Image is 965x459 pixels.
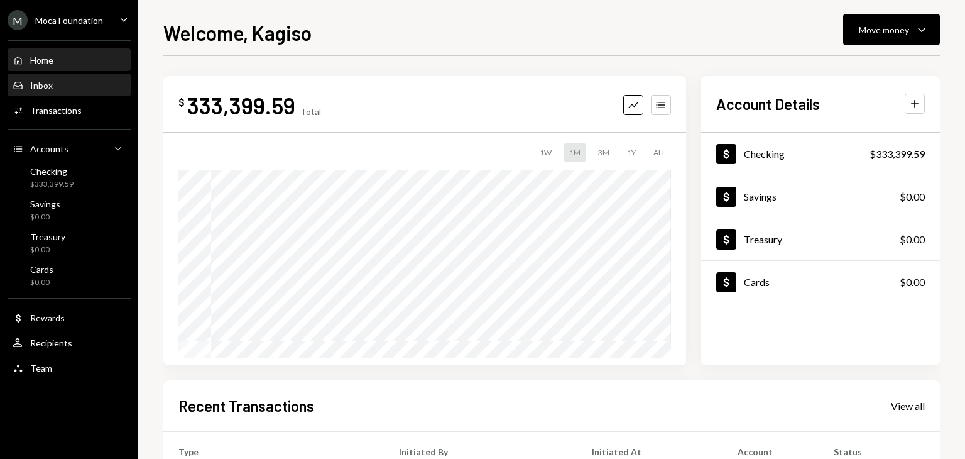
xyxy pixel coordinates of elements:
div: $0.00 [900,189,925,204]
div: Savings [30,199,60,209]
div: Recipients [30,338,72,348]
div: Rewards [30,312,65,323]
div: 1W [535,143,557,162]
button: Move money [843,14,940,45]
a: Accounts [8,137,131,160]
a: Treasury$0.00 [701,218,940,260]
div: 1Y [622,143,641,162]
a: Inbox [8,74,131,96]
div: Home [30,55,53,65]
div: Accounts [30,143,68,154]
div: $0.00 [900,232,925,247]
div: ALL [648,143,671,162]
div: Cards [30,264,53,275]
div: View all [891,400,925,412]
div: $0.00 [30,212,60,223]
a: Rewards [8,306,131,329]
a: Home [8,48,131,71]
a: Recipients [8,331,131,354]
div: Treasury [30,231,65,242]
h2: Account Details [716,94,820,114]
div: Treasury [744,233,782,245]
div: 333,399.59 [187,91,295,119]
div: Cards [744,276,770,288]
div: M [8,10,28,30]
div: Checking [30,166,74,177]
a: Cards$0.00 [701,261,940,303]
a: View all [891,399,925,412]
div: 3M [593,143,614,162]
div: $333,399.59 [30,179,74,190]
div: 1M [564,143,586,162]
div: Inbox [30,80,53,91]
div: Move money [859,23,909,36]
a: Transactions [8,99,131,121]
div: $0.00 [900,275,925,290]
div: Total [300,106,321,117]
div: Transactions [30,105,82,116]
a: Checking$333,399.59 [701,133,940,175]
div: $333,399.59 [870,147,925,162]
a: Treasury$0.00 [8,228,131,258]
div: $ [178,96,185,109]
div: $0.00 [30,277,53,288]
a: Checking$333,399.59 [8,162,131,192]
a: Team [8,357,131,379]
div: Team [30,363,52,373]
h2: Recent Transactions [178,395,314,416]
div: $0.00 [30,245,65,255]
h1: Welcome, Kagiso [163,20,312,45]
div: Moca Foundation [35,15,103,26]
div: Savings [744,191,777,202]
a: Savings$0.00 [701,175,940,218]
a: Savings$0.00 [8,195,131,225]
div: Checking [744,148,785,160]
a: Cards$0.00 [8,260,131,290]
